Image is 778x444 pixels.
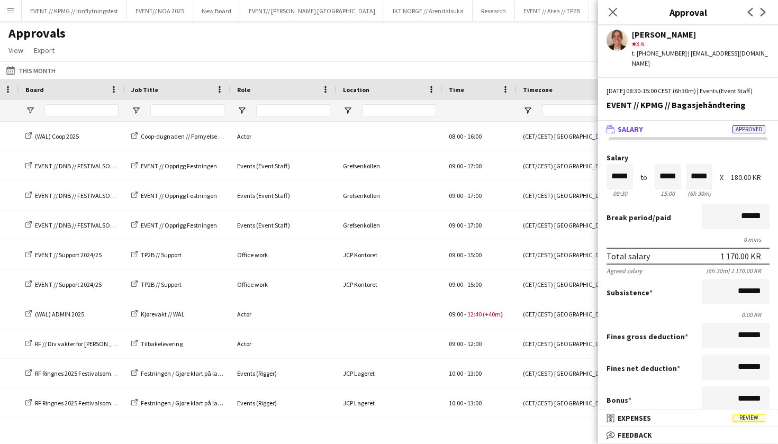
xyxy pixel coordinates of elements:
[517,151,638,180] div: (CET/CEST) [GEOGRAPHIC_DATA]
[449,86,464,94] span: Time
[449,280,463,288] span: 09:00
[706,267,770,275] div: (6h 30m) 1 170.00 KR
[686,189,712,197] div: 6h 30m
[607,288,653,297] label: Subsistence
[131,192,217,200] a: EVENT // Opprigg Festningen
[25,340,129,348] a: RF // Div vakter for [PERSON_NAME]
[731,174,770,182] div: 180.00 KR
[231,122,337,151] div: Actor
[131,340,183,348] a: Tilbakelevering
[473,1,515,21] button: Research
[607,332,688,341] label: Fines gross deduction
[193,1,240,21] button: New Board
[464,162,466,170] span: -
[131,162,217,170] a: EVENT // Opprigg Festningen
[141,340,183,348] span: Tilbakelevering
[141,399,231,407] span: Festningen / Gjøre klart på lageret
[632,30,770,39] div: [PERSON_NAME]
[607,86,770,96] div: [DATE] 08:30-15:00 CEST (6h30m) | Events (Event Staff)
[464,340,466,348] span: -
[589,1,691,21] button: EVENT // Atea Community 2025
[35,221,140,229] span: EVENT // DNB // FESTIVALSOMMER 2025
[231,329,337,358] div: Actor
[598,427,778,443] mat-expansion-panel-header: Feedback
[464,310,466,318] span: -
[598,410,778,426] mat-expansion-panel-header: ExpensesReview
[25,86,44,94] span: Board
[542,104,632,117] input: Timezone Filter Input
[517,300,638,329] div: (CET/CEST) [GEOGRAPHIC_DATA]
[655,189,681,197] div: 15:00
[231,240,337,269] div: Office work
[467,280,482,288] span: 15:00
[464,221,466,229] span: -
[362,104,436,117] input: Location Filter Input
[150,104,224,117] input: Job Title Filter Input
[35,340,129,348] span: RF // Div vakter for [PERSON_NAME]
[449,132,463,140] span: 08:00
[131,106,141,115] button: Open Filter Menu
[343,106,352,115] button: Open Filter Menu
[141,132,245,140] span: Coop-dugnaden // Fornyelse av buyout
[464,192,466,200] span: -
[237,106,247,115] button: Open Filter Menu
[35,132,79,140] span: (WAL) Coop 2025
[25,221,140,229] a: EVENT // DNB // FESTIVALSOMMER 2025
[131,86,158,94] span: Job Title
[231,300,337,329] div: Actor
[464,251,466,259] span: -
[449,162,463,170] span: 09:00
[523,106,532,115] button: Open Filter Menu
[141,369,231,377] span: Festningen / Gjøre klart på lageret
[449,310,463,318] span: 09:00
[464,369,466,377] span: -
[720,251,761,261] div: 1 170.00 KR
[732,125,765,133] span: Approved
[25,369,122,377] a: RF Ringnes 2025 Festivalsommer
[35,399,122,407] span: RF Ringnes 2025 Festivalsommer
[131,251,182,259] a: TP2B // Support
[517,359,638,388] div: (CET/CEST) [GEOGRAPHIC_DATA]
[337,211,442,240] div: Grefsenkollen
[449,221,463,229] span: 09:00
[618,413,651,423] span: Expenses
[607,364,680,373] label: Fines net deduction
[607,395,631,405] label: Bonus
[467,310,482,318] span: 12:40
[449,369,463,377] span: 10:00
[515,1,589,21] button: EVENT // Atea // TP2B
[517,270,638,299] div: (CET/CEST) [GEOGRAPHIC_DATA]
[35,280,102,288] span: EVENT // Support 2024/25
[141,310,185,318] span: Kjørevakt // WAL
[517,211,638,240] div: (CET/CEST) [GEOGRAPHIC_DATA]
[517,388,638,418] div: (CET/CEST) [GEOGRAPHIC_DATA]
[607,251,650,261] div: Total salary
[523,86,553,94] span: Timezone
[384,1,473,21] button: IKT NORGE // Arendalsuka
[35,251,102,259] span: EVENT // Support 2024/25
[464,399,466,407] span: -
[22,1,127,21] button: EVENT // KPMG // Innflytningsfest
[467,192,482,200] span: 17:00
[517,329,638,358] div: (CET/CEST) [GEOGRAPHIC_DATA]
[4,43,28,57] a: View
[35,162,140,170] span: EVENT // DNB // FESTIVALSOMMER 2025
[607,213,671,222] label: /paid
[25,251,102,259] a: EVENT // Support 2024/25
[607,235,770,243] div: 0 mins
[337,270,442,299] div: JCP Kontoret
[35,192,140,200] span: EVENT // DNB // FESTIVALSOMMER 2025
[632,49,770,68] div: t. [PHONE_NUMBER] | [EMAIL_ADDRESS][DOMAIN_NAME]
[467,221,482,229] span: 17:00
[34,46,55,55] span: Export
[256,104,330,117] input: Role Filter Input
[231,151,337,180] div: Events (Event Staff)
[464,132,466,140] span: -
[25,162,140,170] a: EVENT // DNB // FESTIVALSOMMER 2025
[131,369,231,377] a: Festningen / Gjøre klart på lageret
[141,221,217,229] span: EVENT // Opprigg Festningen
[25,280,102,288] a: EVENT // Support 2024/25
[449,251,463,259] span: 09:00
[618,430,652,440] span: Feedback
[141,251,182,259] span: TP2B // Support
